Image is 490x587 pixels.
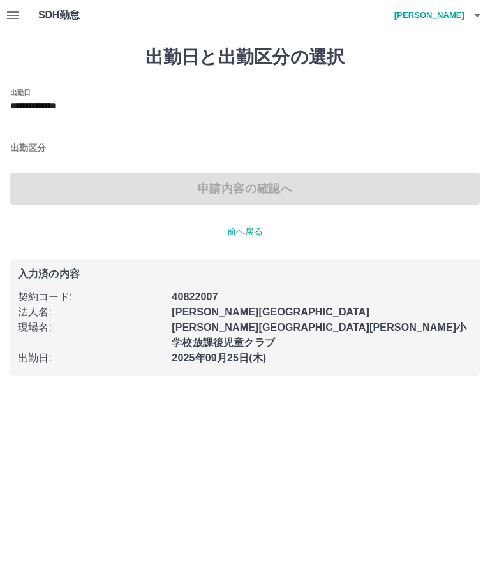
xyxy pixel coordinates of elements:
b: [PERSON_NAME][GEOGRAPHIC_DATA][PERSON_NAME]小学校放課後児童クラブ [172,322,466,348]
p: 前へ戻る [10,225,480,238]
label: 出勤日 [10,87,31,97]
p: 入力済の内容 [18,269,472,279]
p: 契約コード : [18,289,164,305]
b: 40822007 [172,291,218,302]
h1: 出勤日と出勤区分の選択 [10,47,480,68]
b: 2025年09月25日(木) [172,352,266,363]
p: 法人名 : [18,305,164,320]
p: 現場名 : [18,320,164,335]
b: [PERSON_NAME][GEOGRAPHIC_DATA] [172,307,369,317]
p: 出勤日 : [18,351,164,366]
